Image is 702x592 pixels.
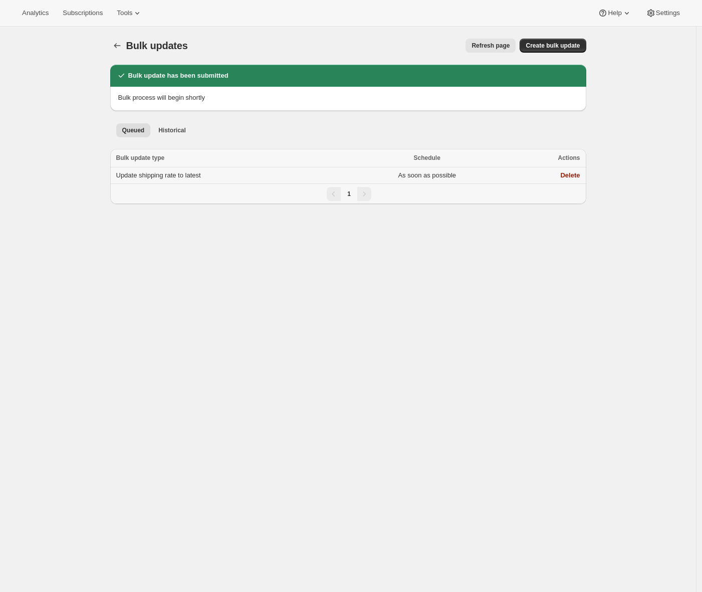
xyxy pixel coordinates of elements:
[117,9,132,17] span: Tools
[558,154,580,161] span: Actions
[111,6,148,20] button: Tools
[118,93,578,103] p: Bulk process will begin shortly
[608,9,621,17] span: Help
[347,190,351,198] span: 1
[158,126,186,134] span: Historical
[116,171,201,179] span: Update shipping rate to latest
[560,171,580,179] button: Delete
[57,6,109,20] button: Subscriptions
[526,42,580,50] span: Create bulk update
[472,42,510,50] span: Refresh page
[116,154,165,161] span: Bulk update type
[465,39,516,53] button: Refresh page
[110,39,124,53] button: Bulk updates
[128,71,228,81] h2: Bulk update has been submitted
[346,167,508,184] td: As soon as possible
[520,39,586,53] button: Create bulk update
[640,6,686,20] button: Settings
[126,40,188,51] span: Bulk updates
[22,9,49,17] span: Analytics
[16,6,55,20] button: Analytics
[63,9,103,17] span: Subscriptions
[592,6,637,20] button: Help
[122,126,145,134] span: Queued
[656,9,680,17] span: Settings
[414,154,440,161] span: Schedule
[110,183,586,204] nav: Pagination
